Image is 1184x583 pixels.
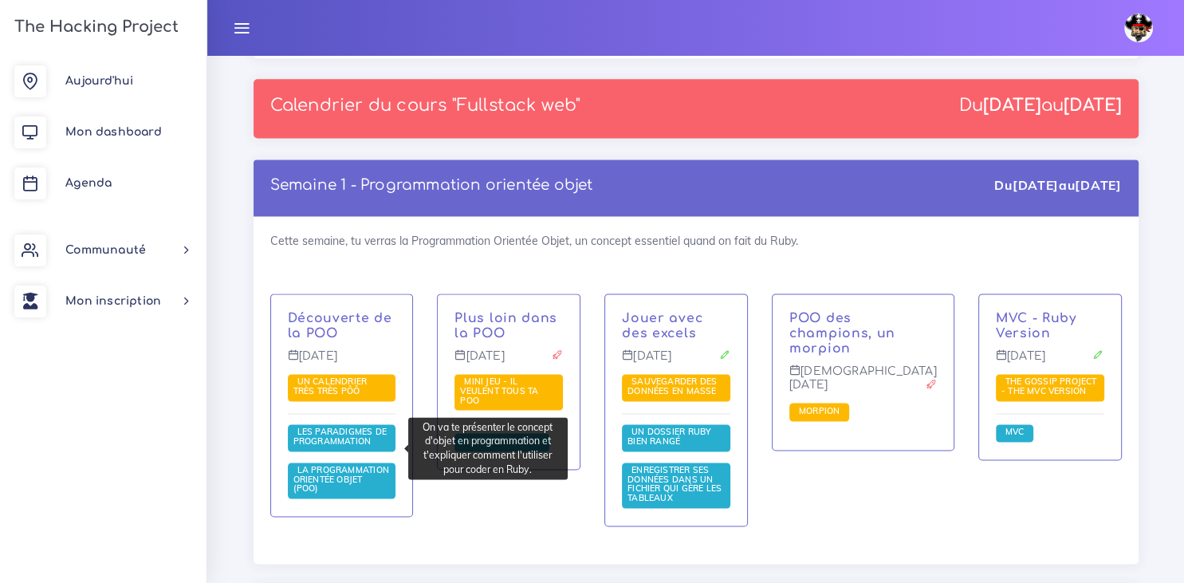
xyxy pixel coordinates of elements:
[627,427,710,447] a: Un dossier Ruby bien rangé
[622,349,730,375] p: [DATE]
[65,126,162,138] span: Mon dashboard
[270,96,581,116] p: Calendrier du cours "Fullstack web"
[293,376,368,396] span: Un calendrier très très PÔÔ
[454,349,563,375] p: [DATE]
[460,376,538,405] span: Mini jeu - il veulent tous ta POO
[408,417,568,479] div: On va te présenter le concept d'objet en programmation et t'expliquer comment l'utiliser pour cod...
[293,427,387,447] a: Les paradigmes de programmation
[627,376,720,397] a: Sauvegarder des données en masse
[254,216,1139,564] div: Cette semaine, tu verras la Programmation Orientée Objet, un concept essentiel quand on fait du R...
[454,311,557,341] a: Plus loin dans la POO
[65,75,133,87] span: Aujourd'hui
[293,426,387,447] span: Les paradigmes de programmation
[65,177,112,189] span: Agenda
[293,465,389,494] a: La Programmation Orientée Objet (POO)
[460,376,538,406] a: Mini jeu - il veulent tous ta POO
[10,18,179,36] h3: The Hacking Project
[293,464,389,494] span: La Programmation Orientée Objet (POO)
[622,311,702,341] a: Jouer avec des excels
[288,311,392,341] a: Découverte de la POO
[1064,96,1122,115] strong: [DATE]
[1013,177,1059,193] strong: [DATE]
[1075,177,1121,193] strong: [DATE]
[627,426,710,447] span: Un dossier Ruby bien rangé
[627,464,722,503] span: Enregistrer ses données dans un fichier qui gère les tableaux
[959,96,1122,116] div: Du au
[288,349,396,375] p: [DATE]
[996,311,1104,341] p: MVC - Ruby Version
[270,177,593,193] a: Semaine 1 - Programmation orientée objet
[996,349,1104,375] p: [DATE]
[994,176,1121,195] div: Du au
[1001,426,1029,437] span: MVC
[795,405,844,416] span: Morpion
[983,96,1041,115] strong: [DATE]
[1124,14,1153,42] img: avatar
[789,364,937,404] p: [DEMOGRAPHIC_DATA][DATE]
[65,244,146,256] span: Communauté
[1001,376,1097,396] span: The Gossip Project - The MVC version
[65,295,161,307] span: Mon inscription
[627,465,722,504] a: Enregistrer ses données dans un fichier qui gère les tableaux
[789,311,937,356] p: POO des champions, un morpion
[293,376,368,397] a: Un calendrier très très PÔÔ
[627,376,720,396] span: Sauvegarder des données en masse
